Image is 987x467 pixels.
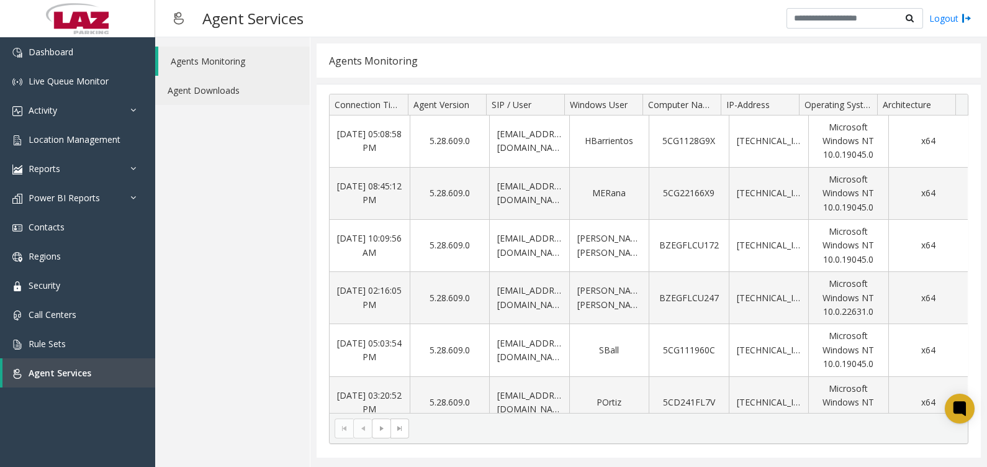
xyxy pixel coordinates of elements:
[12,165,22,175] img: 'icon'
[377,424,387,433] span: Go to the next page
[29,250,61,262] span: Regions
[489,116,569,168] td: [EMAIL_ADDRESS][DOMAIN_NAME]
[489,168,569,220] td: [EMAIL_ADDRESS][DOMAIN_NAME]
[2,358,155,388] a: Agent Services
[29,46,73,58] span: Dashboard
[29,309,76,320] span: Call Centers
[330,272,410,324] td: [DATE] 02:16:05 PM
[330,377,410,429] td: [DATE] 03:20:52 PM
[29,338,66,350] span: Rule Sets
[888,324,968,376] td: x64
[29,75,109,87] span: Live Queue Monitor
[29,163,60,175] span: Reports
[649,272,729,324] td: BZEGFLCU247
[330,324,410,376] td: [DATE] 05:03:54 PM
[329,53,418,69] div: Agents Monitoring
[569,272,649,324] td: [PERSON_NAME].[PERSON_NAME]
[12,281,22,291] img: 'icon'
[569,324,649,376] td: SBall
[888,272,968,324] td: x64
[29,221,65,233] span: Contacts
[410,272,490,324] td: 5.28.609.0
[335,99,403,111] span: Connection Time
[726,99,770,111] span: IP-Address
[12,369,22,379] img: 'icon'
[29,367,91,379] span: Agent Services
[413,99,469,111] span: Agent Version
[330,116,410,168] td: [DATE] 05:08:58 PM
[888,168,968,220] td: x64
[570,99,628,111] span: Windows User
[12,106,22,116] img: 'icon'
[12,311,22,320] img: 'icon'
[729,116,809,168] td: [TECHNICAL_ID]
[410,220,490,272] td: 5.28.609.0
[649,377,729,429] td: 5CD241FL7V
[489,324,569,376] td: [EMAIL_ADDRESS][DOMAIN_NAME]
[196,3,310,34] h3: Agent Services
[29,279,60,291] span: Security
[12,252,22,262] img: 'icon'
[808,324,888,376] td: Microsoft Windows NT 10.0.19045.0
[729,168,809,220] td: [TECHNICAL_ID]
[410,324,490,376] td: 5.28.609.0
[330,168,410,220] td: [DATE] 08:45:12 PM
[929,12,971,25] a: Logout
[12,223,22,233] img: 'icon'
[888,116,968,168] td: x64
[29,192,100,204] span: Power BI Reports
[330,220,410,272] td: [DATE] 10:09:56 AM
[808,220,888,272] td: Microsoft Windows NT 10.0.19045.0
[808,377,888,429] td: Microsoft Windows NT 10.0.19045.0
[489,220,569,272] td: [EMAIL_ADDRESS][DOMAIN_NAME]
[649,116,729,168] td: 5CG1128G9X
[808,272,888,324] td: Microsoft Windows NT 10.0.22631.0
[29,104,57,116] span: Activity
[12,48,22,58] img: 'icon'
[12,77,22,87] img: 'icon'
[808,168,888,220] td: Microsoft Windows NT 10.0.19045.0
[155,76,310,105] a: Agent Downloads
[410,168,490,220] td: 5.28.609.0
[158,47,310,76] a: Agents Monitoring
[12,135,22,145] img: 'icon'
[888,377,968,429] td: x64
[649,220,729,272] td: BZEGFLCU172
[569,220,649,272] td: [PERSON_NAME].[PERSON_NAME]
[410,377,490,429] td: 5.28.609.0
[729,272,809,324] td: [TECHNICAL_ID]
[395,424,405,433] span: Go to the last page
[489,377,569,429] td: [EMAIL_ADDRESS][DOMAIN_NAME]
[29,134,120,145] span: Location Management
[649,168,729,220] td: 5CG22166X9
[489,272,569,324] td: [EMAIL_ADDRESS][DOMAIN_NAME]
[729,377,809,429] td: [TECHNICAL_ID]
[330,94,968,413] div: Data table
[12,340,22,350] img: 'icon'
[804,99,877,111] span: Operating System
[168,3,190,34] img: pageIcon
[410,116,490,168] td: 5.28.609.0
[962,12,971,25] img: logout
[808,116,888,168] td: Microsoft Windows NT 10.0.19045.0
[569,377,649,429] td: POrtiz
[390,419,409,438] span: Go to the last page
[569,168,649,220] td: MERana
[883,99,931,111] span: Architecture
[372,419,390,438] span: Go to the next page
[888,220,968,272] td: x64
[492,99,531,111] span: SIP / User
[729,324,809,376] td: [TECHNICAL_ID]
[12,194,22,204] img: 'icon'
[569,116,649,168] td: HBarrientos
[729,220,809,272] td: [TECHNICAL_ID]
[649,324,729,376] td: 5CG111960C
[648,99,716,111] span: Computer Name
